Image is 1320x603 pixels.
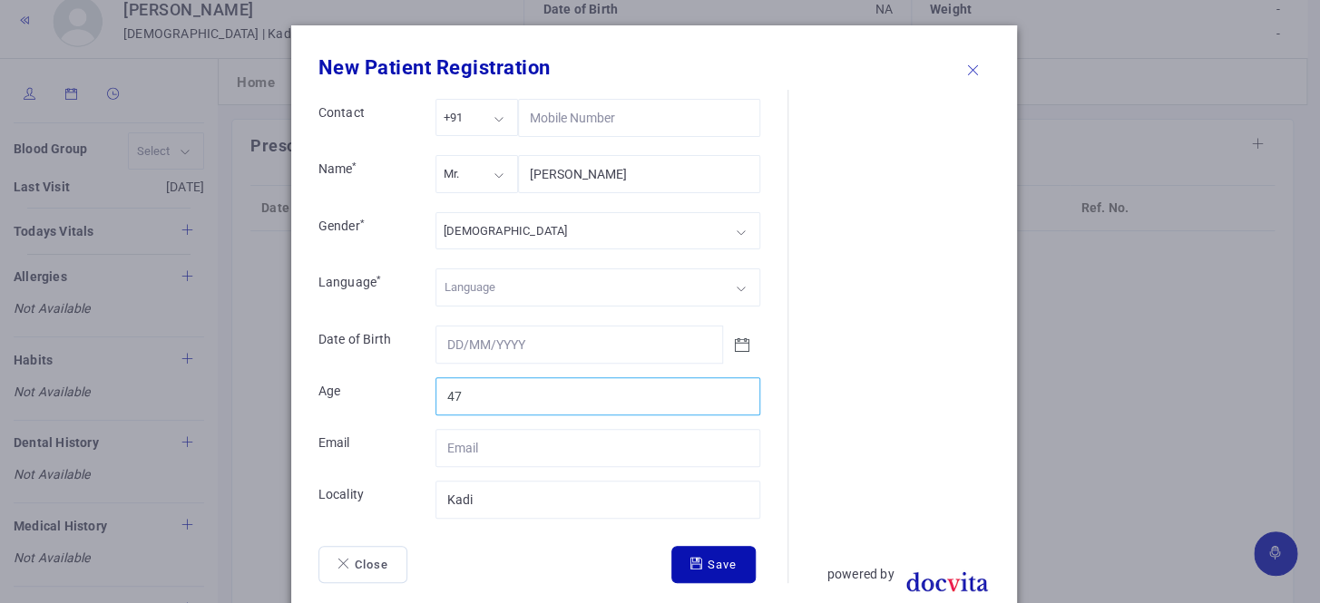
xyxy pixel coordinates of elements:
label: Contact [305,103,422,134]
img: DocVita logo [895,562,999,601]
input: Locality [435,481,760,519]
input: Language [445,277,500,297]
label: Locality [305,485,422,511]
div: [DEMOGRAPHIC_DATA] [444,220,568,241]
label: Date of Birth [305,330,422,356]
label: Name [305,160,422,190]
button: Save [671,546,756,584]
label: Email [305,433,422,460]
input: Name [518,155,760,193]
label: Gender [305,217,422,248]
button: Close [318,546,407,584]
label: Age [305,382,422,408]
div: Mr. [444,163,460,184]
input: DD/MM/YYYY [435,326,724,364]
label: Language [305,273,422,304]
input: Mobile Number [518,99,760,137]
b: New Patient Registration [318,56,551,79]
p: powered by [827,562,895,587]
input: Email [435,429,760,467]
input: Age [435,377,760,415]
div: +91 [444,107,464,128]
